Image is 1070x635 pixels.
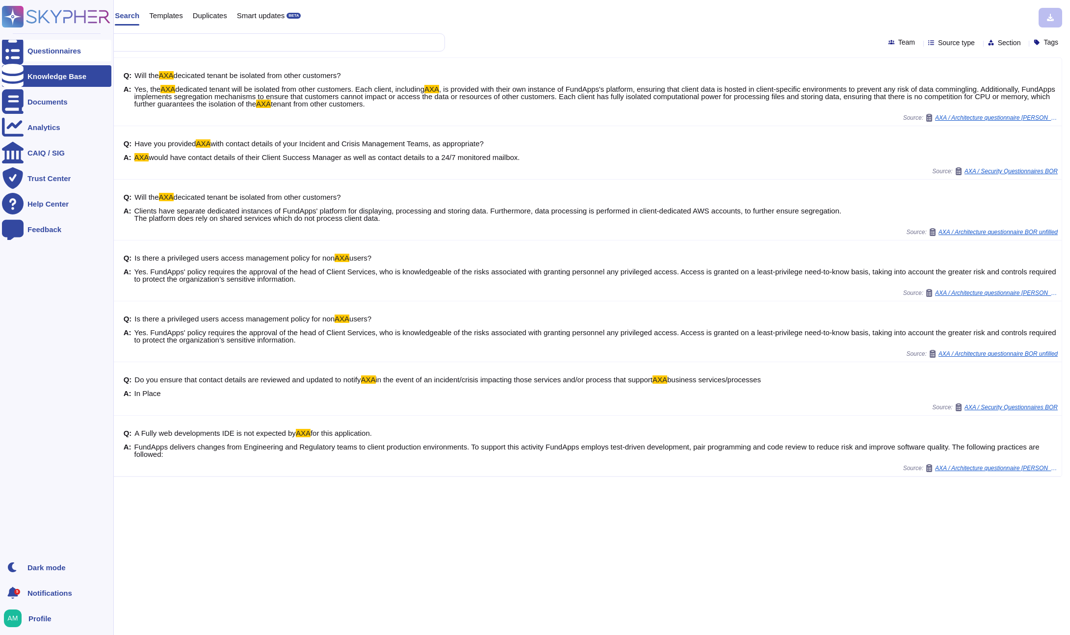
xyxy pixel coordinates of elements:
[134,207,841,222] span: Clients have separate dedicated instances of FundApps' platform for displaying, processing and st...
[124,443,131,458] b: A:
[939,351,1058,357] span: AXA / Architecture questionnaire BOR unfilled
[2,65,111,87] a: Knowledge Base
[124,315,132,322] b: Q:
[124,85,131,107] b: A:
[124,140,132,147] b: Q:
[134,429,296,437] span: A Fully web developments IDE is not expected by
[256,100,271,108] mark: AXA
[134,328,1056,344] span: Yes. FundApps' policy requires the approval of the head of Client Services, who is knowledgeable ...
[27,564,66,571] div: Dark mode
[271,100,365,108] span: tenant from other customers.
[237,12,285,19] span: Smart updates
[159,71,174,79] mark: AXA
[134,315,335,323] span: Is there a privileged users access management policy for non
[932,167,1058,175] span: Source:
[134,71,158,79] span: Will the
[124,376,132,383] b: Q:
[39,34,435,51] input: Search a question or template...
[149,153,520,161] span: would have contact details of their Client Success Manager as well as contact details to a 24/7 m...
[27,98,68,106] div: Documents
[906,228,1058,236] span: Source:
[134,254,335,262] span: Is there a privileged users access management policy for non
[287,13,301,19] div: BETA
[311,429,372,437] span: for this application.
[4,609,22,627] img: user
[159,193,174,201] mark: AXA
[124,329,131,344] b: A:
[903,114,1058,122] span: Source:
[27,124,60,131] div: Analytics
[27,149,65,157] div: CAIQ / SIG
[938,39,975,46] span: Source type
[134,85,161,93] span: Yes, the
[115,12,139,19] span: Search
[134,267,1056,283] span: Yes. FundApps' policy requires the approval of the head of Client Services, who is knowledgeable ...
[124,390,131,397] b: A:
[174,71,341,79] span: decicated tenant be isolated from other customers?
[134,389,161,397] span: In Place
[2,193,111,214] a: Help Center
[210,139,484,148] span: with contact details of your Incident and Crisis Management Teams, as appropriate?
[1044,39,1058,46] span: Tags
[27,47,81,54] div: Questionnaires
[149,12,183,19] span: Templates
[124,268,131,283] b: A:
[2,167,111,189] a: Trust Center
[196,139,210,148] mark: AXA
[903,289,1058,297] span: Source:
[124,207,131,222] b: A:
[134,443,1040,458] span: FundApps delivers changes from Engineering and Regulatory teams to client production environments...
[335,315,349,323] mark: AXA
[965,404,1058,410] span: AXA / Security Questionnaires BOR
[376,375,652,384] span: in the event of an incident/crisis impacting those services and/or process that support
[134,153,149,161] mark: AXA
[134,139,196,148] span: Have you provided
[27,589,72,597] span: Notifications
[898,39,915,46] span: Team
[124,72,132,79] b: Q:
[349,315,371,323] span: users?
[349,254,371,262] span: users?
[935,465,1058,471] span: AXA / Architecture questionnaire [PERSON_NAME]
[932,403,1058,411] span: Source:
[296,429,311,437] mark: AXA
[903,464,1058,472] span: Source:
[124,254,132,262] b: Q:
[2,608,28,629] button: user
[906,350,1058,358] span: Source:
[2,142,111,163] a: CAIQ / SIG
[124,154,131,161] b: A:
[27,200,69,208] div: Help Center
[2,40,111,61] a: Questionnaires
[2,218,111,240] a: Feedback
[27,175,71,182] div: Trust Center
[998,39,1021,46] span: Section
[193,12,227,19] span: Duplicates
[160,85,175,93] mark: AXA
[27,226,61,233] div: Feedback
[2,91,111,112] a: Documents
[935,115,1058,121] span: AXA / Architecture questionnaire [PERSON_NAME]
[124,429,132,437] b: Q:
[965,168,1058,174] span: AXA / Security Questionnaires BOR
[424,85,439,93] mark: AXA
[14,589,20,595] div: 5
[175,85,424,93] span: dedicated tenant will be isolated from other customers. Each client, including
[667,375,761,384] span: business services/processes
[27,73,86,80] div: Knowledge Base
[939,229,1058,235] span: AXA / Architecture questionnaire BOR unfilled
[124,193,132,201] b: Q:
[174,193,341,201] span: decicated tenant be isolated from other customers?
[361,375,376,384] mark: AXA
[134,375,361,384] span: Do you ensure that contact details are reviewed and updated to notify
[935,290,1058,296] span: AXA / Architecture questionnaire [PERSON_NAME]
[335,254,349,262] mark: AXA
[2,116,111,138] a: Analytics
[134,193,158,201] span: Will the
[134,85,1055,108] span: , is provided with their own instance of FundApps's platform, ensuring that client data is hosted...
[652,375,667,384] mark: AXA
[28,615,52,622] span: Profile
